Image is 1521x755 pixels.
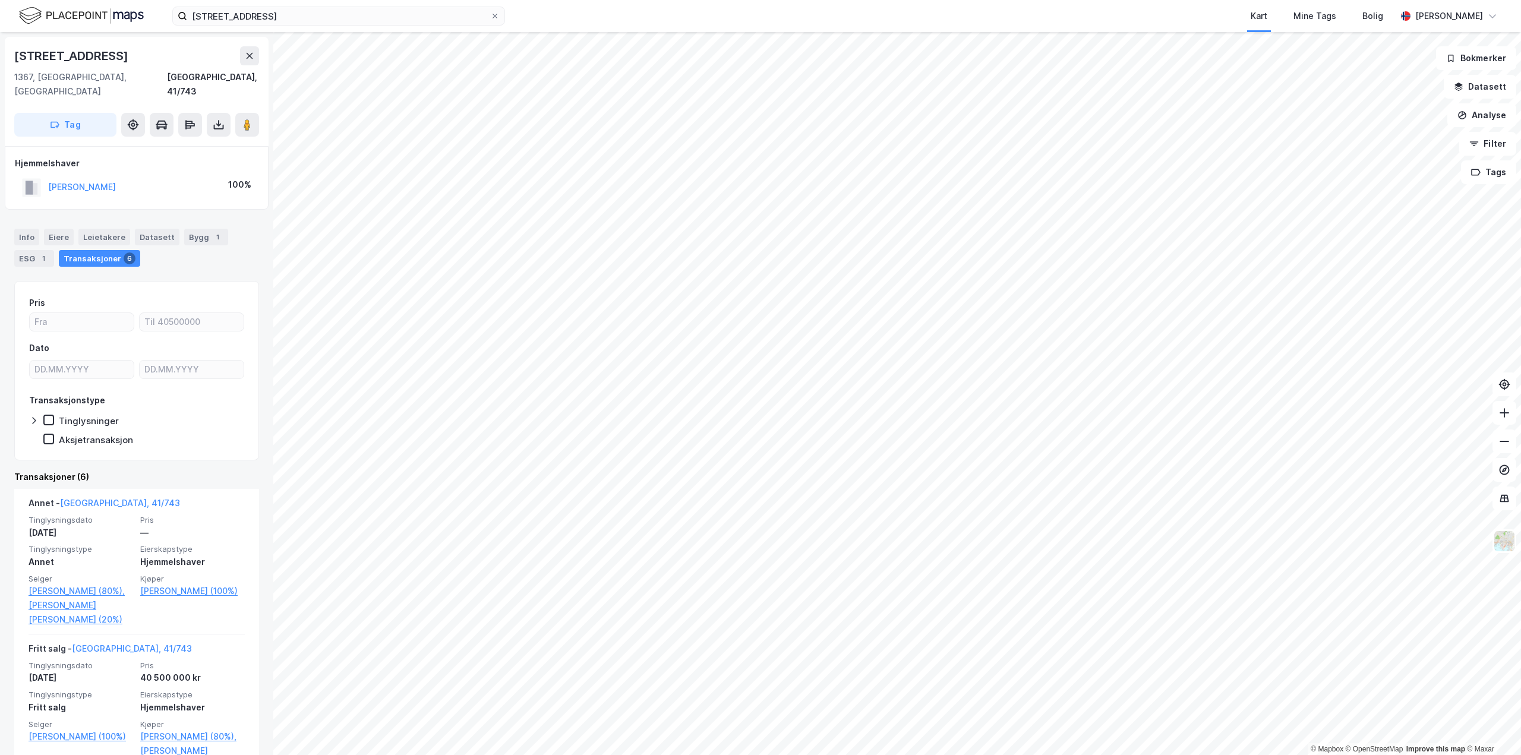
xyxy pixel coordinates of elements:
[29,515,133,525] span: Tinglysningsdato
[1251,9,1267,23] div: Kart
[14,46,131,65] div: [STREET_ADDRESS]
[59,415,119,427] div: Tinglysninger
[140,574,245,584] span: Kjøper
[1415,9,1483,23] div: [PERSON_NAME]
[140,661,245,671] span: Pris
[1362,9,1383,23] div: Bolig
[1444,75,1516,99] button: Datasett
[187,7,490,25] input: Søk på adresse, matrikkel, gårdeiere, leietakere eller personer
[228,178,251,192] div: 100%
[1447,103,1516,127] button: Analyse
[1462,698,1521,755] iframe: Chat Widget
[78,229,130,245] div: Leietakere
[29,544,133,554] span: Tinglysningstype
[1346,745,1403,753] a: OpenStreetMap
[29,496,180,515] div: Annet -
[140,690,245,700] span: Eierskapstype
[14,70,167,99] div: 1367, [GEOGRAPHIC_DATA], [GEOGRAPHIC_DATA]
[1406,745,1465,753] a: Improve this map
[29,700,133,715] div: Fritt salg
[14,470,259,484] div: Transaksjoner (6)
[19,5,144,26] img: logo.f888ab2527a4732fd821a326f86c7f29.svg
[29,719,133,729] span: Selger
[14,229,39,245] div: Info
[29,661,133,671] span: Tinglysningsdato
[15,156,258,170] div: Hjemmelshaver
[14,113,116,137] button: Tag
[29,642,192,661] div: Fritt salg -
[29,555,133,569] div: Annet
[29,584,133,598] a: [PERSON_NAME] (80%),
[37,252,49,264] div: 1
[135,229,179,245] div: Datasett
[1493,530,1516,552] img: Z
[140,361,244,378] input: DD.MM.YYYY
[140,719,245,729] span: Kjøper
[140,544,245,554] span: Eierskapstype
[1462,698,1521,755] div: Kontrollprogram for chat
[29,393,105,407] div: Transaksjonstype
[59,434,133,446] div: Aksjetransaksjon
[60,498,180,508] a: [GEOGRAPHIC_DATA], 41/743
[59,250,140,267] div: Transaksjoner
[1459,132,1516,156] button: Filter
[44,229,74,245] div: Eiere
[29,729,133,744] a: [PERSON_NAME] (100%)
[140,700,245,715] div: Hjemmelshaver
[140,584,245,598] a: [PERSON_NAME] (100%)
[140,555,245,569] div: Hjemmelshaver
[140,526,245,540] div: —
[14,250,54,267] div: ESG
[140,729,245,744] a: [PERSON_NAME] (80%),
[140,515,245,525] span: Pris
[1461,160,1516,184] button: Tags
[29,574,133,584] span: Selger
[29,341,49,355] div: Dato
[29,690,133,700] span: Tinglysningstype
[30,361,134,378] input: DD.MM.YYYY
[140,313,244,331] input: Til 40500000
[1293,9,1336,23] div: Mine Tags
[72,643,192,653] a: [GEOGRAPHIC_DATA], 41/743
[1311,745,1343,753] a: Mapbox
[29,598,133,627] a: [PERSON_NAME] [PERSON_NAME] (20%)
[167,70,259,99] div: [GEOGRAPHIC_DATA], 41/743
[1436,46,1516,70] button: Bokmerker
[29,671,133,685] div: [DATE]
[29,296,45,310] div: Pris
[124,252,135,264] div: 6
[212,231,223,243] div: 1
[184,229,228,245] div: Bygg
[140,671,245,685] div: 40 500 000 kr
[30,313,134,331] input: Fra
[29,526,133,540] div: [DATE]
